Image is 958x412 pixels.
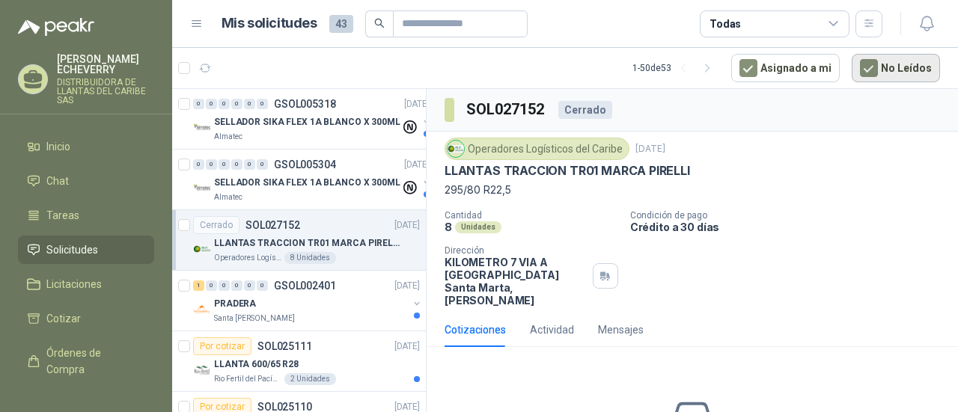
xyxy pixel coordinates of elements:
[394,218,420,233] p: [DATE]
[445,322,506,338] div: Cotizaciones
[18,236,154,264] a: Solicitudes
[329,15,353,33] span: 43
[193,159,204,170] div: 0
[257,341,312,351] p: SOL025111
[193,277,423,325] a: 1 0 0 0 0 0 GSOL002401[DATE] Company LogoPRADERASanta [PERSON_NAME]
[630,210,952,221] p: Condición de pago
[445,245,587,256] p: Dirección
[731,54,840,82] button: Asignado a mi
[245,220,300,230] p: SOL027152
[445,221,452,233] p: 8
[466,98,546,121] h3: SOL027152
[257,159,268,170] div: 0
[18,18,94,36] img: Logo peakr
[394,339,420,354] p: [DATE]
[852,54,940,82] button: No Leídos
[46,207,79,224] span: Tareas
[214,357,299,372] p: LLANTA 600/65 R28
[274,159,336,170] p: GSOL005304
[231,280,242,291] div: 0
[214,191,242,203] p: Almatec
[445,256,587,307] p: KILOMETRO 7 VIA A [GEOGRAPHIC_DATA] Santa Marta , [PERSON_NAME]
[214,176,400,190] p: SELLADOR SIKA FLEX 1A BLANCO X 300ML
[244,99,255,109] div: 0
[448,141,464,157] img: Company Logo
[274,99,336,109] p: GSOL005318
[231,159,242,170] div: 0
[214,115,400,129] p: SELLADOR SIKA FLEX 1A BLANCO X 300ML
[214,297,256,311] p: PRADERA
[46,310,81,327] span: Cotizar
[46,345,140,378] span: Órdenes de Compra
[193,119,211,137] img: Company Logo
[558,101,612,119] div: Cerrado
[46,276,102,292] span: Licitaciones
[284,252,336,264] div: 8 Unidades
[214,313,295,325] p: Santa [PERSON_NAME]
[394,279,420,293] p: [DATE]
[193,156,433,203] a: 0 0 0 0 0 0 GSOL005304[DATE] Company LogoSELLADOR SIKA FLEX 1A BLANCO X 300MLAlmatec
[57,78,154,105] p: DISTRIBUIDORA DE LLANTAS DEL CARIBE SAS
[635,142,665,156] p: [DATE]
[46,173,69,189] span: Chat
[18,339,154,384] a: Órdenes de Compra
[193,240,211,258] img: Company Logo
[632,56,719,80] div: 1 - 50 de 53
[404,97,430,111] p: [DATE]
[219,159,230,170] div: 0
[18,304,154,333] a: Cotizar
[193,301,211,319] img: Company Logo
[445,210,618,221] p: Cantidad
[57,54,154,75] p: [PERSON_NAME] ECHEVERRY
[18,132,154,161] a: Inicio
[445,163,690,179] p: LLANTAS TRACCION TR01 MARCA PIRELLI
[172,210,426,271] a: CerradoSOL027152[DATE] Company LogoLLANTAS TRACCION TR01 MARCA PIRELLIOperadores Logísticos del C...
[193,179,211,197] img: Company Logo
[193,99,204,109] div: 0
[206,159,217,170] div: 0
[257,99,268,109] div: 0
[710,16,741,32] div: Todas
[18,201,154,230] a: Tareas
[18,167,154,195] a: Chat
[257,402,312,412] p: SOL025110
[18,270,154,298] a: Licitaciones
[630,221,952,233] p: Crédito a 30 días
[219,99,230,109] div: 0
[214,252,281,264] p: Operadores Logísticos del Caribe
[257,280,268,291] div: 0
[193,280,204,291] div: 1
[219,280,230,291] div: 0
[244,159,255,170] div: 0
[193,95,433,143] a: 0 0 0 0 0 0 GSOL005318[DATE] Company LogoSELLADOR SIKA FLEX 1A BLANCO X 300MLAlmatec
[445,138,629,160] div: Operadores Logísticos del Caribe
[193,216,239,234] div: Cerrado
[530,322,574,338] div: Actividad
[222,13,317,34] h1: Mis solicitudes
[46,138,70,155] span: Inicio
[206,99,217,109] div: 0
[214,373,281,385] p: Rio Fertil del Pacífico S.A.S.
[231,99,242,109] div: 0
[374,18,385,28] span: search
[244,280,255,291] div: 0
[46,242,98,258] span: Solicitudes
[193,361,211,379] img: Company Logo
[404,158,430,172] p: [DATE]
[214,131,242,143] p: Almatec
[598,322,644,338] div: Mensajes
[172,331,426,392] a: Por cotizarSOL025111[DATE] Company LogoLLANTA 600/65 R28Rio Fertil del Pacífico S.A.S.2 Unidades
[455,221,501,233] div: Unidades
[274,280,336,291] p: GSOL002401
[206,280,217,291] div: 0
[445,182,940,198] p: 295/80 R22,5
[214,236,400,250] p: LLANTAS TRACCION TR01 MARCA PIRELLI
[193,337,251,355] div: Por cotizar
[284,373,336,385] div: 2 Unidades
